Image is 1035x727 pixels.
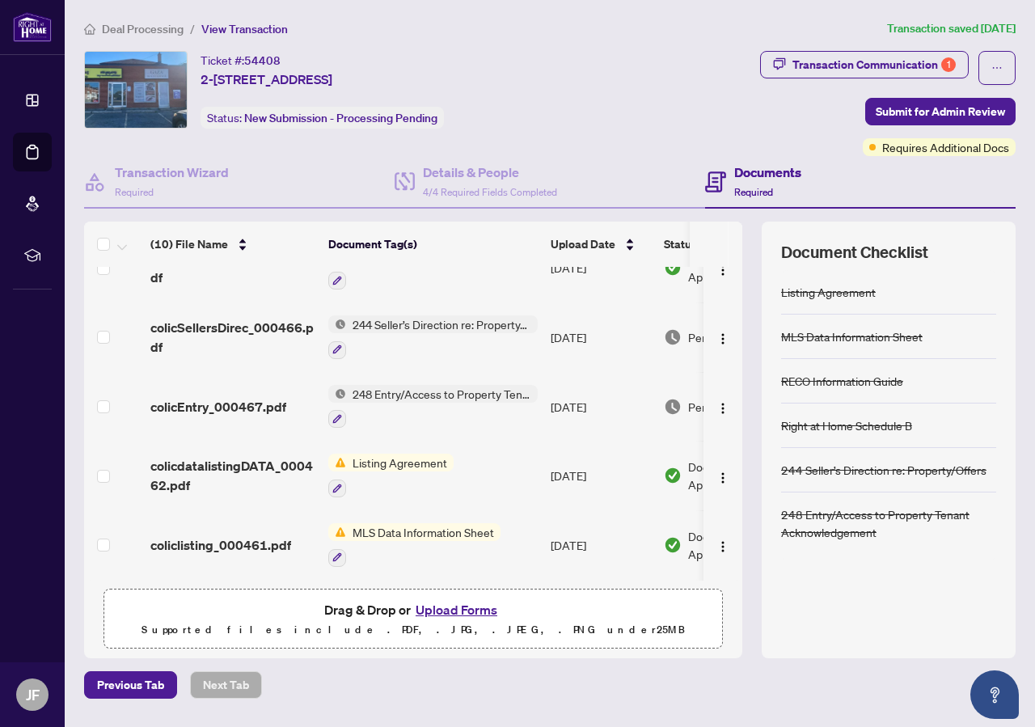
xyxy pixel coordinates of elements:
td: [DATE] [544,302,657,372]
button: Status IconListing Agreement [328,454,454,497]
button: Previous Tab [84,671,177,699]
h4: Transaction Wizard [115,163,229,182]
div: MLS Data Information Sheet [781,328,923,345]
span: Document Approved [688,458,788,493]
li: / [190,19,195,38]
div: 248 Entry/Access to Property Tenant Acknowledgement [781,505,996,541]
span: JF [26,683,40,706]
img: Logo [716,264,729,277]
button: Logo [710,532,736,558]
div: Status: [201,107,444,129]
button: Next Tab [190,671,262,699]
span: Deal Processing [102,22,184,36]
img: logo [13,12,52,42]
div: Listing Agreement [781,283,876,301]
span: Upload Date [551,235,615,253]
img: Logo [716,471,729,484]
button: Logo [710,394,736,420]
div: RECO Information Guide [781,372,903,390]
span: Pending Review [688,398,769,416]
span: colicEntry_000467.pdf [150,397,286,416]
span: colicSellersDirec_000466.pdf [150,318,315,357]
span: (10) File Name [150,235,228,253]
span: 4/4 Required Fields Completed [423,186,557,198]
button: Status Icon244 Seller’s Direction re: Property/Offers [328,315,538,359]
button: Logo [710,324,736,350]
button: Status IconRECO Information Guide [328,247,481,290]
span: Document Approved [688,250,788,285]
span: Drag & Drop orUpload FormsSupported files include .PDF, .JPG, .JPEG, .PNG under25MB [104,590,722,649]
img: Document Status [664,536,682,554]
td: [DATE] [544,372,657,442]
img: Status Icon [328,385,346,403]
span: 54408 [244,53,281,68]
span: Drag & Drop or [324,599,502,620]
div: 244 Seller’s Direction re: Property/Offers [781,461,986,479]
span: home [84,23,95,35]
div: Right at Home Schedule B [781,416,912,434]
p: Supported files include .PDF, .JPG, .JPEG, .PNG under 25 MB [114,620,712,640]
button: Transaction Communication1 [760,51,969,78]
span: coliclisting_000461.pdf [150,535,291,555]
span: colicdatalistingDATA_000462.pdf [150,456,315,495]
img: Status Icon [328,523,346,541]
span: 244 Seller’s Direction re: Property/Offers [346,315,538,333]
span: 2-[STREET_ADDRESS] [201,70,332,89]
span: ellipsis [991,62,1003,74]
span: Status [664,235,697,253]
img: Status Icon [328,454,346,471]
img: Document Status [664,467,682,484]
td: [DATE] [544,510,657,580]
article: Transaction saved [DATE] [887,19,1016,38]
th: Document Tag(s) [322,222,544,267]
div: Ticket #: [201,51,281,70]
img: Logo [716,332,729,345]
span: Requires Additional Docs [882,138,1009,156]
button: Submit for Admin Review [865,98,1016,125]
span: New Submission - Processing Pending [244,111,437,125]
img: Logo [716,540,729,553]
button: Logo [710,255,736,281]
h4: Documents [734,163,801,182]
button: Status IconMLS Data Information Sheet [328,523,501,567]
th: (10) File Name [144,222,322,267]
span: Document Checklist [781,241,928,264]
span: Submit for Admin Review [876,99,1005,125]
th: Status [657,222,795,267]
span: Document Approved [688,527,788,563]
div: 1 [941,57,956,72]
span: MLS Data Information Sheet [346,523,501,541]
span: Required [734,186,773,198]
span: 248 Entry/Access to Property Tenant Acknowledgement [346,385,538,403]
span: Listing Agreement [346,454,454,471]
img: Document Status [664,259,682,277]
button: Open asap [970,670,1019,719]
button: Logo [710,463,736,488]
div: Transaction Communication [792,52,956,78]
span: colicworkingwith_000465.pdf [150,248,315,287]
span: Previous Tab [97,672,164,698]
button: Upload Forms [411,599,502,620]
img: IMG-40771849_1.jpg [85,52,187,128]
td: [DATE] [544,234,657,303]
span: Required [115,186,154,198]
img: Document Status [664,398,682,416]
button: Status Icon248 Entry/Access to Property Tenant Acknowledgement [328,385,538,429]
img: Logo [716,402,729,415]
td: [DATE] [544,441,657,510]
img: Document Status [664,328,682,346]
h4: Details & People [423,163,557,182]
img: Status Icon [328,315,346,333]
span: View Transaction [201,22,288,36]
span: Pending Review [688,328,769,346]
th: Upload Date [544,222,657,267]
